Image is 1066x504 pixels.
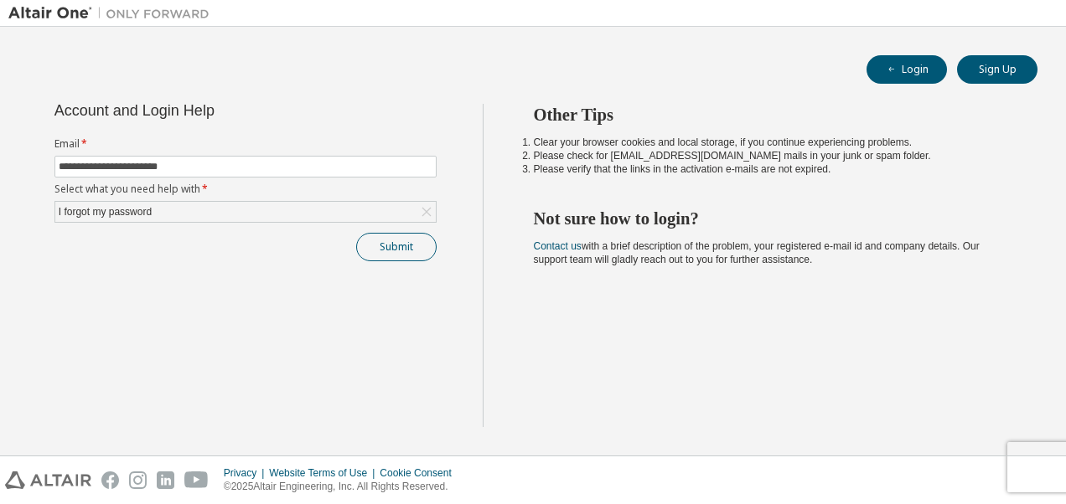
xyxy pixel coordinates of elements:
[157,471,174,489] img: linkedin.svg
[54,183,437,196] label: Select what you need help with
[534,240,582,252] a: Contact us
[356,233,437,261] button: Submit
[534,162,1008,176] li: Please verify that the links in the activation e-mails are not expired.
[534,149,1008,162] li: Please check for [EMAIL_ADDRESS][DOMAIN_NAME] mails in your junk or spam folder.
[534,208,1008,229] h2: Not sure how to login?
[184,471,209,489] img: youtube.svg
[5,471,91,489] img: altair_logo.svg
[56,203,154,221] div: I forgot my password
[129,471,147,489] img: instagram.svg
[534,136,1008,149] li: Clear your browser cookies and local storage, if you continue experiencing problems.
[867,55,947,84] button: Login
[224,480,462,494] p: © 2025 Altair Engineering, Inc. All Rights Reserved.
[8,5,218,22] img: Altair One
[534,104,1008,126] h2: Other Tips
[380,466,461,480] div: Cookie Consent
[269,466,380,480] div: Website Terms of Use
[54,137,437,151] label: Email
[957,55,1038,84] button: Sign Up
[224,466,269,480] div: Privacy
[101,471,119,489] img: facebook.svg
[55,202,436,222] div: I forgot my password
[534,240,980,265] span: with a brief description of the problem, your registered e-mail id and company details. Our suppo...
[54,104,360,117] div: Account and Login Help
